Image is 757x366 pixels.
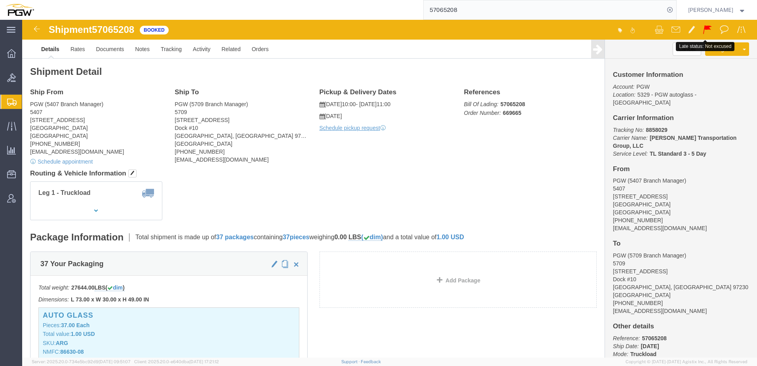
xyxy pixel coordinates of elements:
[99,359,131,364] span: [DATE] 09:51:07
[626,358,747,365] span: Copyright © [DATE]-[DATE] Agistix Inc., All Rights Reserved
[341,359,361,364] a: Support
[32,359,131,364] span: Server: 2025.20.0-734e5bc92d9
[688,5,746,15] button: [PERSON_NAME]
[189,359,219,364] span: [DATE] 17:21:12
[22,20,757,358] iframe: FS Legacy Container
[688,6,733,14] span: Amber Hickey
[134,359,219,364] span: Client: 2025.20.0-e640dba
[424,0,664,19] input: Search for shipment number, reference number
[6,4,34,16] img: logo
[361,359,381,364] a: Feedback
